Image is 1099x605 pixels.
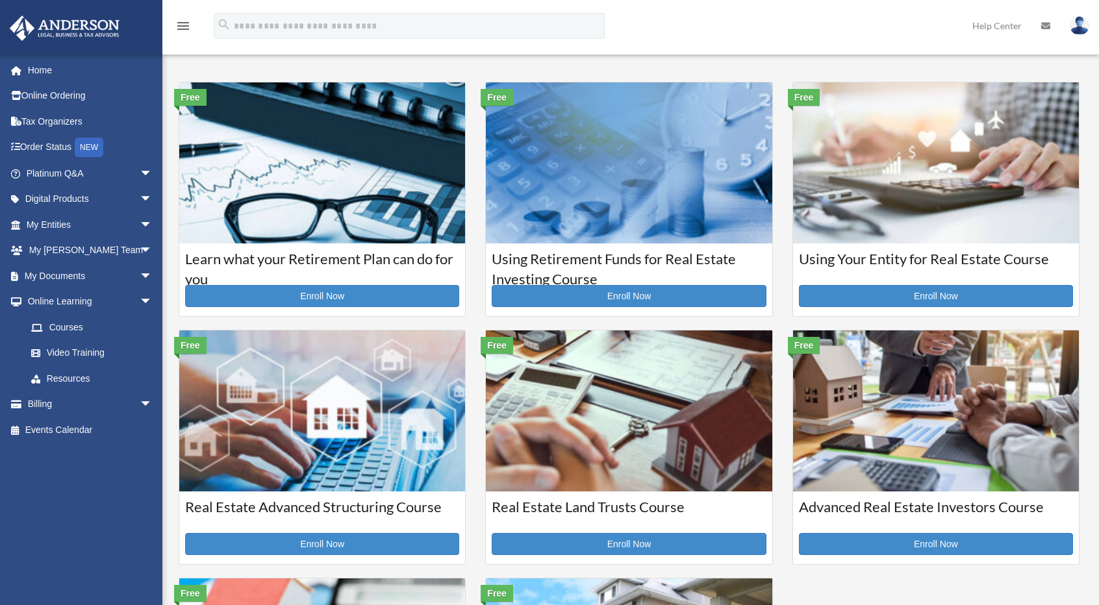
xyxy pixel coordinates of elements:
span: arrow_drop_down [140,263,166,290]
a: Enroll Now [185,533,459,555]
a: My Documentsarrow_drop_down [9,263,172,289]
h3: Using Your Entity for Real Estate Course [799,249,1073,282]
a: Platinum Q&Aarrow_drop_down [9,160,172,186]
div: NEW [75,138,103,157]
span: arrow_drop_down [140,289,166,315]
h3: Using Retirement Funds for Real Estate Investing Course [492,249,766,282]
div: Free [174,337,207,354]
span: arrow_drop_down [140,212,166,238]
a: Enroll Now [799,533,1073,555]
a: Enroll Now [492,533,766,555]
img: User Pic [1070,16,1089,35]
span: arrow_drop_down [140,238,166,264]
a: Enroll Now [492,285,766,307]
div: Free [481,89,513,106]
a: My [PERSON_NAME] Teamarrow_drop_down [9,238,172,264]
a: Online Ordering [9,83,172,109]
h3: Learn what your Retirement Plan can do for you [185,249,459,282]
a: Tax Organizers [9,108,172,134]
a: Billingarrow_drop_down [9,391,172,417]
div: Free [174,585,207,602]
div: Free [174,89,207,106]
i: search [217,18,231,32]
span: arrow_drop_down [140,391,166,418]
a: Resources [18,365,172,391]
div: Free [481,585,513,602]
a: Digital Productsarrow_drop_down [9,186,172,212]
h3: Real Estate Advanced Structuring Course [185,497,459,530]
a: Courses [18,314,166,340]
a: Events Calendar [9,417,172,443]
h3: Advanced Real Estate Investors Course [799,497,1073,530]
a: Enroll Now [799,285,1073,307]
img: Anderson Advisors Platinum Portal [6,16,123,41]
a: Online Learningarrow_drop_down [9,289,172,315]
h3: Real Estate Land Trusts Course [492,497,766,530]
div: Free [481,337,513,354]
div: Free [788,337,820,354]
a: Order StatusNEW [9,134,172,161]
span: arrow_drop_down [140,186,166,213]
div: Free [788,89,820,106]
a: Video Training [18,340,172,366]
a: menu [175,23,191,34]
i: menu [175,18,191,34]
span: arrow_drop_down [140,160,166,187]
a: My Entitiesarrow_drop_down [9,212,172,238]
a: Enroll Now [185,285,459,307]
a: Home [9,57,172,83]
